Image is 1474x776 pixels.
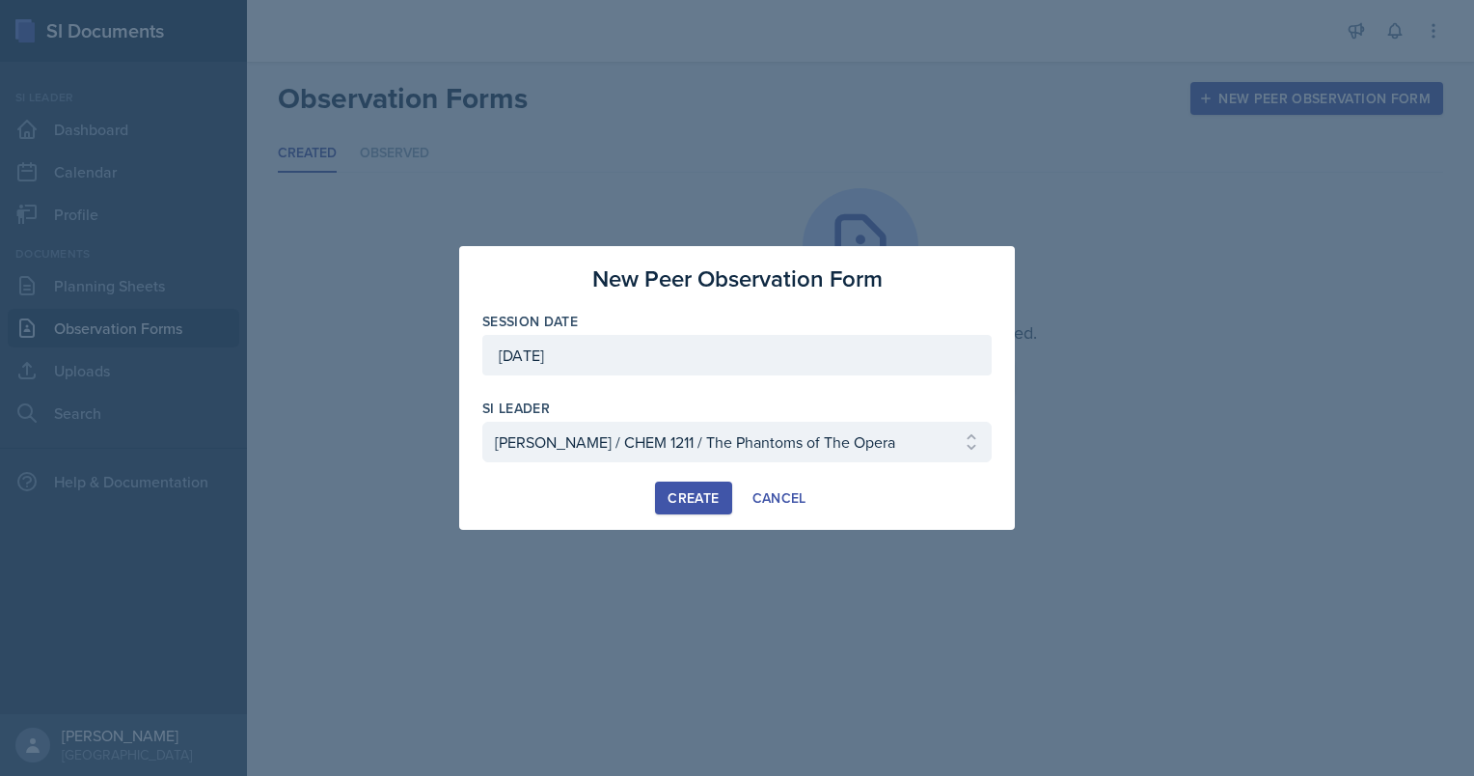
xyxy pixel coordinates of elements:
label: Session Date [482,312,578,331]
div: Create [668,490,719,506]
button: Cancel [740,482,819,514]
button: Create [655,482,731,514]
label: si leader [482,399,550,418]
div: Cancel [752,490,806,506]
h3: New Peer Observation Form [592,262,883,296]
